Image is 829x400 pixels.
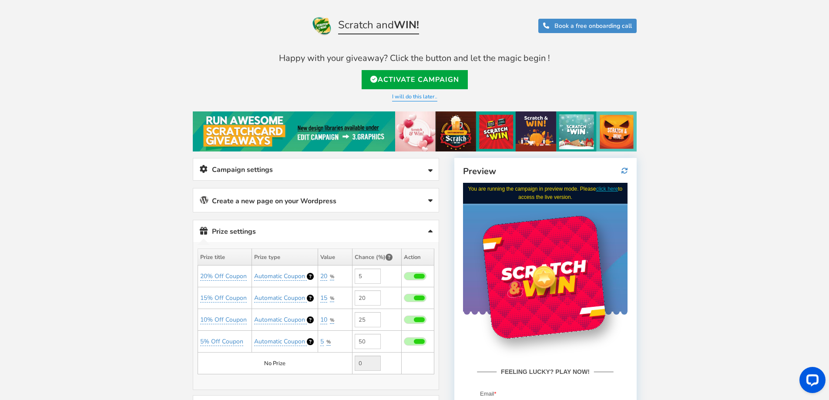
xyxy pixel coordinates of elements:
a: Book a free onboarding call [538,19,637,33]
a: % [330,317,334,324]
a: Automatic Coupon [254,316,307,324]
a: 5% Off Coupon [200,337,243,346]
input: I would like to receive updates and marketing emails. We will treat your information with respect... [17,242,23,249]
a: 10 [320,316,327,324]
a: % [330,273,334,280]
img: Scratch and Win [312,15,332,36]
a: Activate Campaign [362,70,468,89]
span: Automatic Coupon [254,316,305,324]
a: Automatic Coupon [254,272,307,281]
a: 5 [320,337,324,346]
label: I would like to receive updates and marketing emails. We will treat your information with respect... [17,243,148,268]
span: Automatic Coupon [254,272,305,280]
img: appsmav-footer-credit.png [48,317,117,324]
strong: FEELING LUCKY? PLAY NOW! [34,184,131,194]
a: 15% Off Coupon [200,294,247,303]
img: festival-poster-2020.jpg [193,111,637,151]
a: 20 [320,272,327,281]
span: Automatic Coupon [254,337,305,346]
a: Automatic Coupon [254,294,307,303]
th: Chance (%) [352,249,401,266]
th: Value [318,249,352,266]
a: I will do this later.. [392,93,437,101]
input: Value not editable [355,356,381,371]
button: TRY YOUR LUCK! [17,277,148,292]
strong: WIN! [394,18,419,32]
span: % [326,339,331,345]
a: Campaign settings [193,158,439,181]
span: Book a free onboarding call [554,22,632,30]
td: No Prize [198,353,352,374]
a: % [330,295,334,302]
span: Automatic Coupon [254,294,305,302]
a: 15 [320,294,327,303]
span: % [330,317,334,323]
a: click here [133,3,155,9]
a: 10% Off Coupon [200,316,247,324]
th: Prize title [198,249,252,266]
a: Prize settings [193,220,439,242]
a: Automatic Coupon [254,337,307,346]
h4: Happy with your giveaway? Click the button and let the magic begin ! [193,54,637,63]
a: 20% Off Coupon [200,272,247,281]
th: Action [401,249,434,266]
h4: Preview [463,167,628,176]
a: % [326,339,331,346]
label: Email [17,207,34,216]
th: Prize type [252,249,318,266]
span: Scratch and [338,19,419,34]
iframe: LiveChat chat widget [792,363,829,400]
a: Create a new page on your Wordpress [193,188,439,212]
